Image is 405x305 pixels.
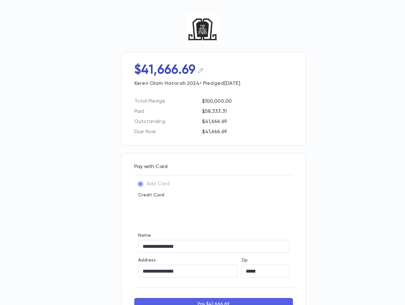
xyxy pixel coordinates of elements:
[202,119,293,125] p: $41,666.69
[202,129,293,135] p: $41,666.69
[138,233,151,238] label: Name
[138,258,156,263] label: Address
[241,258,248,263] label: Zip
[138,193,289,198] p: Credit Card
[134,63,195,78] p: $41,666.69
[186,14,220,43] img: Keren Olam Hatorah
[134,78,293,87] p: Keren Olam Hatorah 2024 • Pledged [DATE]
[134,164,293,170] p: Pay with Card
[134,108,198,115] p: Paid
[202,108,293,115] p: $58,333.31
[146,181,169,187] p: Add Card
[134,129,198,135] p: Due Now
[134,98,198,105] p: Total Pledge
[202,98,293,105] p: $100,000.00
[134,119,198,125] p: Outstanding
